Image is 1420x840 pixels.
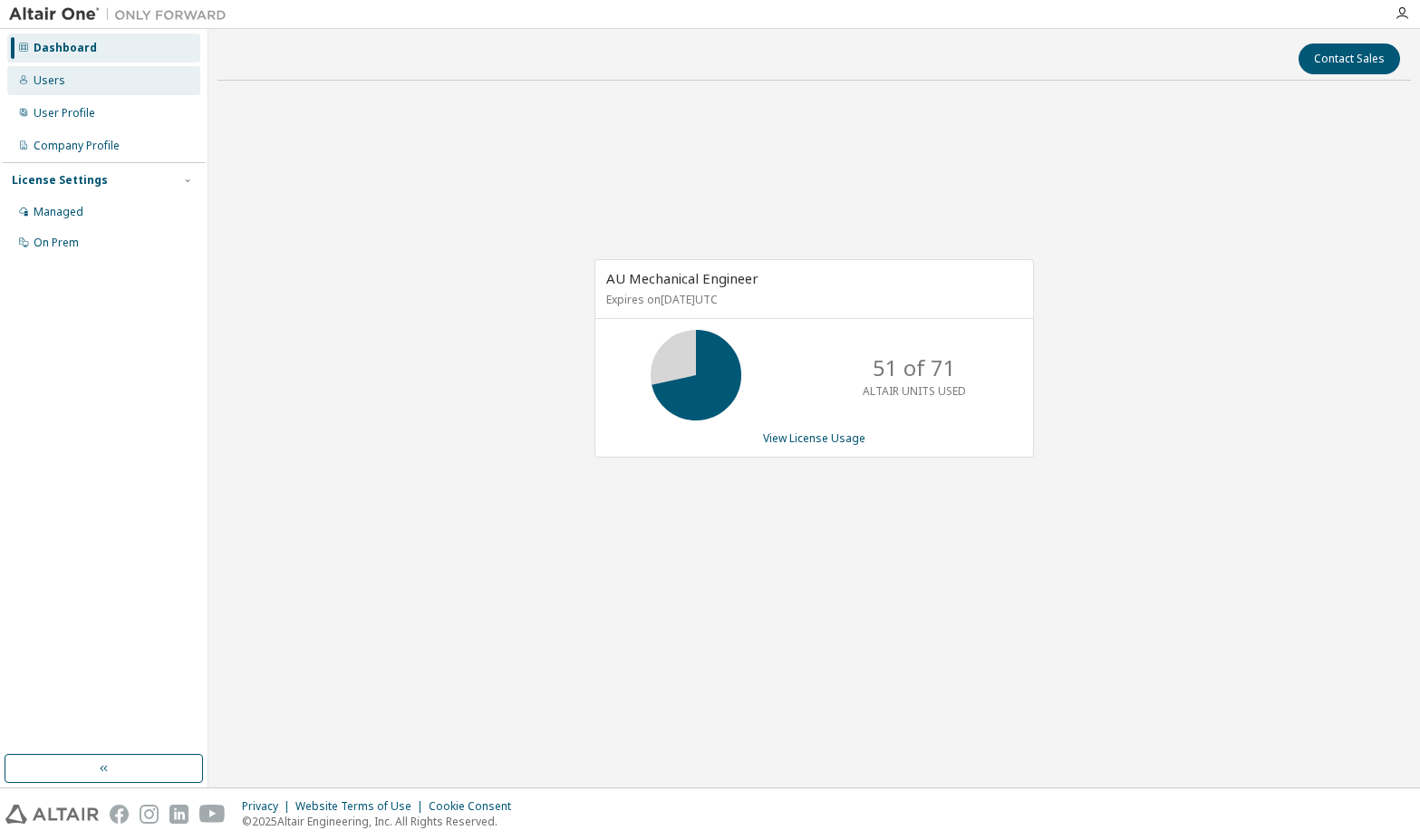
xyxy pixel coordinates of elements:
[34,236,79,250] div: On Prem
[242,814,522,829] p: © 2025 Altair Engineering, Inc. All Rights Reserved.
[12,173,108,188] div: License Settings
[606,292,1018,307] p: Expires on [DATE] UTC
[34,41,97,55] div: Dashboard
[606,269,758,287] span: AU Mechanical Engineer
[34,205,83,219] div: Managed
[140,805,159,824] img: instagram.svg
[763,430,865,446] a: View License Usage
[110,805,129,824] img: facebook.svg
[873,352,956,383] p: 51 of 71
[9,5,236,24] img: Altair One
[242,799,295,814] div: Privacy
[34,73,65,88] div: Users
[5,805,99,824] img: altair_logo.svg
[199,805,226,824] img: youtube.svg
[295,799,429,814] div: Website Terms of Use
[429,799,522,814] div: Cookie Consent
[34,139,120,153] div: Company Profile
[34,106,95,121] div: User Profile
[863,383,966,399] p: ALTAIR UNITS USED
[1299,43,1400,74] button: Contact Sales
[169,805,188,824] img: linkedin.svg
